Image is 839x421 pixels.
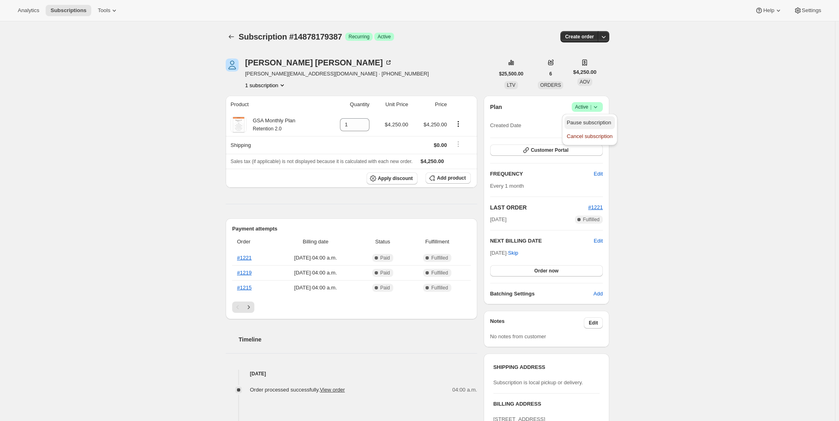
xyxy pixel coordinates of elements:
[378,34,391,40] span: Active
[763,7,774,14] span: Help
[573,68,596,76] span: $4,250.00
[232,302,471,313] nav: Pagination
[434,142,447,148] span: $0.00
[503,247,523,260] button: Skip
[245,70,429,78] span: [PERSON_NAME][EMAIL_ADDRESS][DOMAIN_NAME] · [PHONE_NUMBER]
[50,7,86,14] span: Subscriptions
[575,103,600,111] span: Active
[411,96,449,113] th: Price
[494,68,528,80] button: $25,500.00
[490,265,603,276] button: Order now
[590,104,591,110] span: |
[320,387,345,393] a: View order
[588,203,603,212] button: #1221
[544,68,557,80] button: 6
[361,238,404,246] span: Status
[380,270,390,276] span: Paid
[367,172,418,184] button: Apply discount
[243,302,254,313] button: Next
[564,130,615,143] button: Cancel subscription
[245,59,392,67] div: [PERSON_NAME] [PERSON_NAME]
[226,59,239,71] span: Stanislav Nazarenus
[490,333,546,339] span: No notes from customer
[431,285,448,291] span: Fulfilled
[226,96,325,113] th: Product
[567,133,612,139] span: Cancel subscription
[594,237,603,245] button: Edit
[98,7,110,14] span: Tools
[594,290,603,298] span: Add
[93,5,123,16] button: Tools
[13,5,44,16] button: Analytics
[531,147,568,153] span: Customer Portal
[237,255,252,261] a: #1221
[750,5,787,16] button: Help
[490,203,588,212] h2: LAST ORDER
[18,7,39,14] span: Analytics
[431,255,448,261] span: Fulfilled
[565,34,594,40] span: Create order
[380,255,390,261] span: Paid
[253,126,281,132] small: Retention 2.0
[232,233,272,251] th: Order
[46,5,91,16] button: Subscriptions
[275,269,357,277] span: [DATE] · 04:00 a.m.
[490,290,594,298] h6: Batching Settings
[560,31,599,42] button: Create order
[490,145,603,156] button: Customer Portal
[499,71,523,77] span: $25,500.00
[789,5,826,16] button: Settings
[232,225,471,233] h2: Payment attempts
[583,216,600,223] span: Fulfilled
[275,284,357,292] span: [DATE] · 04:00 a.m.
[802,7,821,14] span: Settings
[490,216,507,224] span: [DATE]
[378,175,413,182] span: Apply discount
[372,96,411,113] th: Unit Price
[237,270,252,276] a: #1219
[589,320,598,326] span: Edit
[226,370,477,378] h4: [DATE]
[493,363,600,371] h3: SHIPPING ADDRESS
[540,82,561,88] span: ORDERS
[421,158,444,164] span: $4,250.00
[247,117,296,133] div: GSA Monthly Plan
[534,268,558,274] span: Order now
[549,71,552,77] span: 6
[250,387,345,393] span: Order processed successfully.
[239,335,477,344] h2: Timeline
[490,183,524,189] span: Every 1 month
[490,103,502,111] h2: Plan
[275,254,357,262] span: [DATE] · 04:00 a.m.
[237,285,252,291] a: #1215
[226,136,325,154] th: Shipping
[426,172,470,184] button: Add product
[567,119,611,126] span: Pause subscription
[493,400,600,408] h3: BILLING ADDRESS
[380,285,390,291] span: Paid
[490,170,594,178] h2: FREQUENCY
[564,116,615,129] button: Pause subscription
[490,317,584,329] h3: Notes
[275,238,357,246] span: Billing date
[588,204,603,210] a: #1221
[239,32,342,41] span: Subscription #14878179387
[490,250,518,256] span: [DATE] ·
[589,287,608,300] button: Add
[431,270,448,276] span: Fulfilled
[452,386,477,394] span: 04:00 a.m.
[348,34,369,40] span: Recurring
[226,31,237,42] button: Subscriptions
[580,79,590,85] span: AOV
[490,237,594,245] h2: NEXT BILLING DATE
[437,175,466,181] span: Add product
[507,82,515,88] span: LTV
[490,121,521,130] span: Created Date
[584,317,603,329] button: Edit
[452,119,465,128] button: Product actions
[385,121,408,128] span: $4,250.00
[589,168,608,180] button: Edit
[424,121,447,128] span: $4,250.00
